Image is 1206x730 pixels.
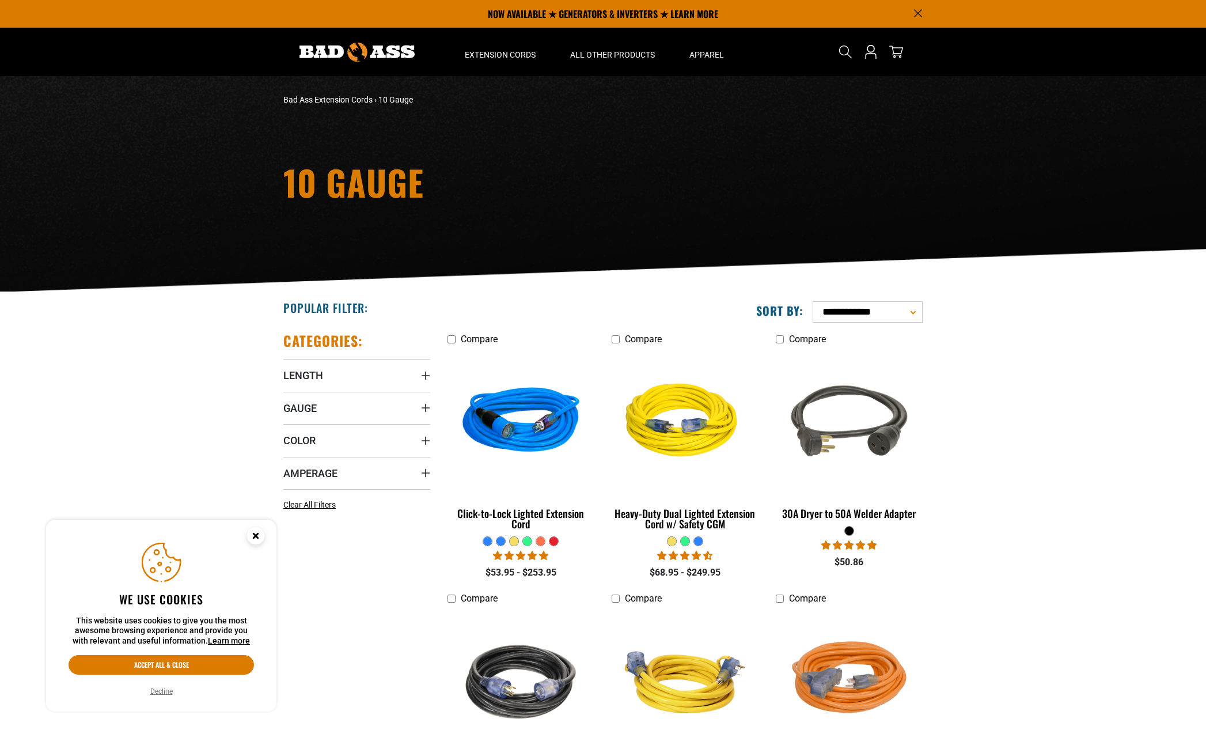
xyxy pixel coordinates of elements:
[570,50,655,60] span: All Other Products
[69,592,254,607] h2: We use cookies
[447,28,553,76] summary: Extension Cords
[447,350,594,536] a: blue Click-to-Lock Lighted Extension Cord
[625,593,662,604] span: Compare
[449,356,594,489] img: blue
[612,508,759,529] div: Heavy-Duty Dual Lighted Extension Cord w/ Safety CGM
[447,508,594,529] div: Click-to-Lock Lighted Extension Cord
[553,28,672,76] summary: All Other Products
[283,300,368,315] h2: Popular Filter:
[625,334,662,345] span: Compare
[283,392,430,424] summary: Gauge
[461,593,498,604] span: Compare
[283,332,363,350] h2: Categories:
[283,94,704,106] nav: breadcrumbs
[283,402,317,415] span: Gauge
[821,540,877,551] span: 5.00 stars
[283,424,430,456] summary: Color
[374,95,377,104] span: ›
[789,593,826,604] span: Compare
[756,303,803,318] label: Sort by:
[147,686,176,697] button: Decline
[461,334,498,345] span: Compare
[283,369,323,382] span: Length
[283,499,340,511] a: Clear All Filters
[378,95,413,104] span: 10 Gauge
[776,508,923,519] div: 30A Dryer to 50A Welder Adapter
[672,28,741,76] summary: Apparel
[776,350,923,525] a: black 30A Dryer to 50A Welder Adapter
[283,95,373,104] a: Bad Ass Extension Cords
[612,356,757,489] img: yellow
[612,350,759,536] a: yellow Heavy-Duty Dual Lighted Extension Cord w/ Safety CGM
[493,550,548,561] span: 4.87 stars
[447,566,594,580] div: $53.95 - $253.95
[283,165,704,199] h1: 10 Gauge
[46,520,276,712] aside: Cookie Consent
[283,457,430,489] summary: Amperage
[208,636,250,645] a: Learn more
[299,43,415,62] img: Bad Ass Extension Cords
[776,555,923,569] div: $50.86
[689,50,724,60] span: Apparel
[69,616,254,646] p: This website uses cookies to give you the most awesome browsing experience and provide you with r...
[283,434,316,447] span: Color
[776,356,921,489] img: black
[657,550,712,561] span: 4.64 stars
[283,467,337,480] span: Amperage
[836,43,855,61] summary: Search
[69,655,254,675] button: Accept all & close
[283,500,336,509] span: Clear All Filters
[789,334,826,345] span: Compare
[465,50,536,60] span: Extension Cords
[612,566,759,580] div: $68.95 - $249.95
[283,359,430,391] summary: Length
